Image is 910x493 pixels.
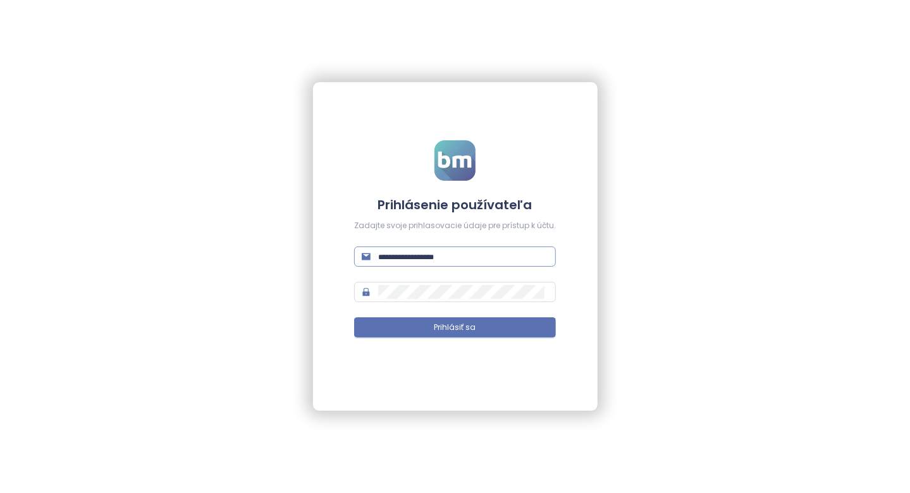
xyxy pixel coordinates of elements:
button: Prihlásiť sa [354,317,556,338]
span: Prihlásiť sa [434,322,476,334]
img: logo [434,140,476,181]
h4: Prihlásenie používateľa [354,196,556,214]
div: Zadajte svoje prihlasovacie údaje pre prístup k účtu. [354,220,556,232]
span: mail [362,252,371,261]
span: lock [362,288,371,296]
